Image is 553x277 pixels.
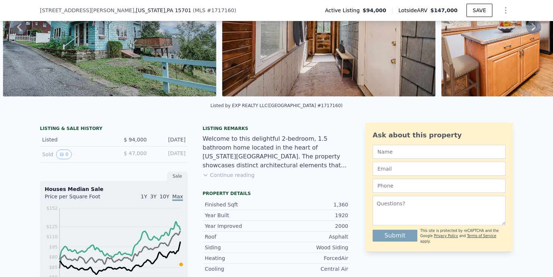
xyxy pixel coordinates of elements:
tspan: $110 [46,234,58,239]
tspan: $65 [49,265,58,270]
button: View historical data [56,150,72,159]
div: [DATE] [153,150,186,159]
input: Email [373,162,506,176]
span: MLS [195,7,206,13]
div: Cooling [205,265,276,273]
span: 3Y [150,194,156,199]
span: $147,000 [430,7,458,13]
span: , PA 15701 [165,7,191,13]
span: Active Listing [325,7,363,14]
input: Name [373,145,506,159]
a: Terms of Service [467,234,496,238]
button: Submit [373,230,417,242]
div: Sale [167,171,188,181]
div: Finished Sqft [205,201,276,208]
div: LISTING & SALE HISTORY [40,126,188,133]
div: Houses Median Sale [45,185,183,193]
input: Phone [373,179,506,193]
tspan: $152 [46,206,58,211]
tspan: $125 [46,224,58,229]
button: Continue reading [203,171,255,179]
div: Sold [42,150,108,159]
div: Price per Square Foot [45,193,114,205]
span: 1Y [141,194,147,199]
span: Max [172,194,183,201]
div: Roof [205,233,276,240]
div: Listing remarks [203,126,350,131]
span: Lotside ARV [398,7,430,14]
div: ForcedAir [276,254,348,262]
span: , [US_STATE] [134,7,191,14]
div: 1920 [276,212,348,219]
a: Privacy Policy [434,234,458,238]
div: This site is protected by reCAPTCHA and the Google and apply. [420,228,506,244]
div: Welcome to this delightful 2-bedroom, 1.5 bathroom home located in the heart of [US_STATE][GEOGRA... [203,134,350,170]
div: Heating [205,254,276,262]
div: Wood Siding [276,244,348,251]
span: $94,000 [363,7,386,14]
div: ( ) [193,7,236,14]
tspan: $80 [49,254,58,260]
button: SAVE [467,4,492,17]
div: Asphalt [276,233,348,240]
tspan: $95 [49,244,58,250]
div: Listed by EXP REALTY LLC ([GEOGRAPHIC_DATA] #1717160) [210,103,342,108]
div: Year Built [205,212,276,219]
div: Ask about this property [373,130,506,140]
span: [STREET_ADDRESS][PERSON_NAME] [40,7,134,14]
span: $ 94,000 [124,137,147,143]
span: $ 47,000 [124,150,147,156]
div: Year Improved [205,222,276,230]
div: Listed [42,136,108,143]
div: 1,360 [276,201,348,208]
div: Siding [205,244,276,251]
div: [DATE] [153,136,186,143]
div: Property details [203,191,350,196]
span: # 1717160 [207,7,234,13]
div: Central Air [276,265,348,273]
span: 10Y [160,194,169,199]
button: Show Options [498,3,513,18]
div: 2000 [276,222,348,230]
